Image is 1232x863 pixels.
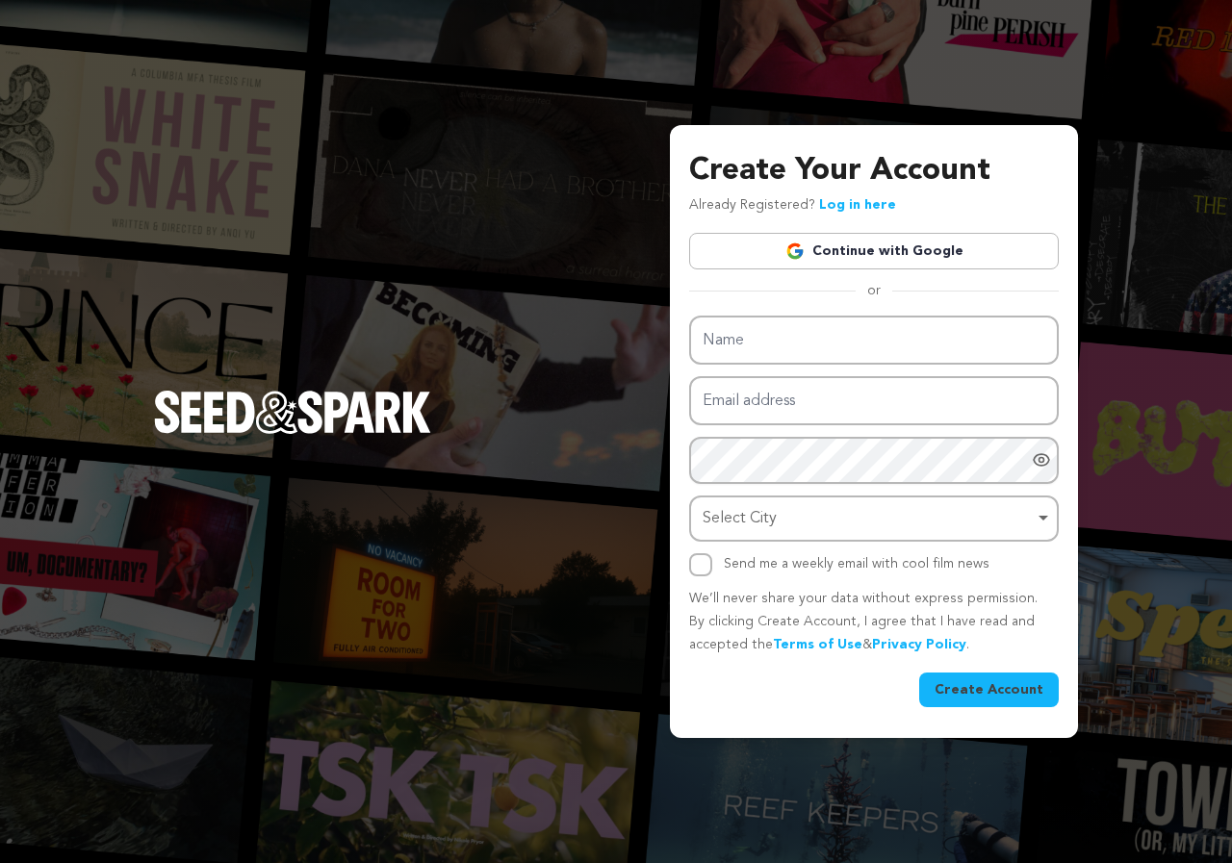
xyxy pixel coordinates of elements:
[872,638,966,651] a: Privacy Policy
[689,233,1059,269] a: Continue with Google
[724,557,989,571] label: Send me a weekly email with cool film news
[154,391,431,433] img: Seed&Spark Logo
[689,588,1059,656] p: We’ll never share your data without express permission. By clicking Create Account, I agree that ...
[919,673,1059,707] button: Create Account
[785,241,805,261] img: Google logo
[154,391,431,471] a: Seed&Spark Homepage
[773,638,862,651] a: Terms of Use
[703,505,1034,533] div: Select City
[689,316,1059,365] input: Name
[819,198,896,212] a: Log in here
[689,148,1059,194] h3: Create Your Account
[856,281,892,300] span: or
[689,376,1059,425] input: Email address
[1032,450,1051,470] a: Show password as plain text. Warning: this will display your password on the screen.
[689,194,896,217] p: Already Registered?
